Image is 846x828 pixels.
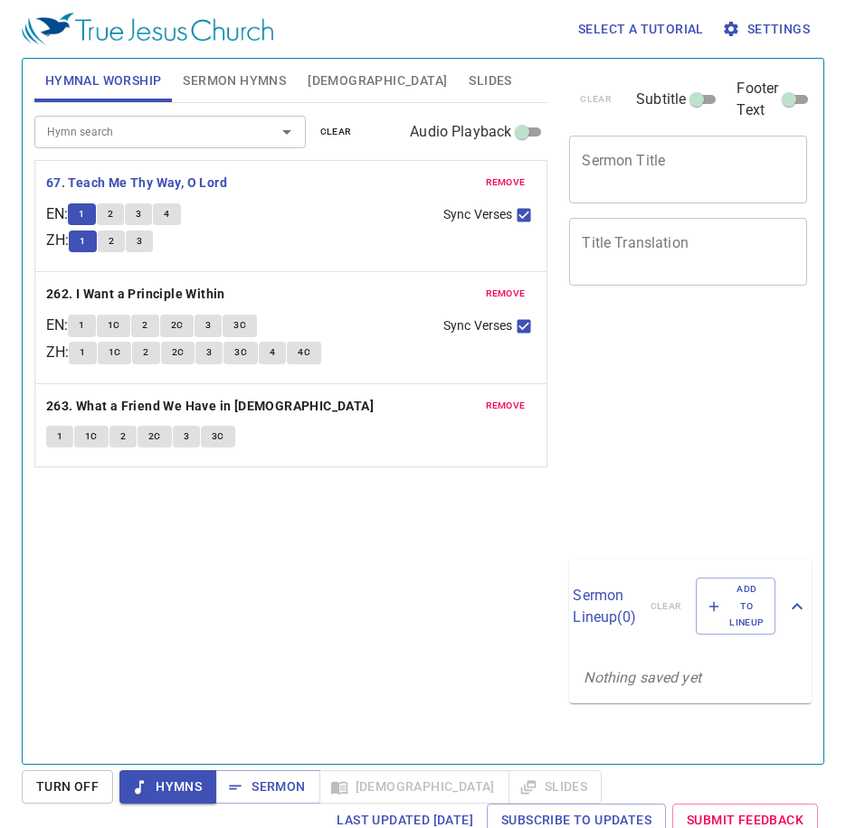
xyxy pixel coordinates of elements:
button: remove [475,283,537,305]
span: 3 [137,233,142,249]
span: 4 [164,206,169,222]
button: 2C [160,315,195,336]
button: 1 [69,342,96,363]
button: 3 [195,315,222,336]
button: 2C [138,426,172,447]
span: Subtitle [636,89,686,110]
span: remove [486,286,526,302]
button: 1 [68,203,95,225]
span: 2 [109,233,114,249]
b: 263. What a Friend We Have in [DEMOGRAPHIC_DATA] [46,395,374,418]
div: Sermon Lineup(0)clearAdd to Lineup [569,560,812,653]
span: 3 [136,206,141,222]
span: Turn Off [36,776,99,798]
button: remove [475,395,537,417]
button: 2 [131,315,158,336]
span: Settings [726,18,810,41]
span: 3C [234,344,247,361]
span: 2 [120,428,126,445]
button: 3 [195,342,223,363]
span: Hymnal Worship [45,70,162,92]
p: EN : [46,315,68,336]
span: Sync Verses [443,316,512,335]
button: Open [274,119,299,145]
span: 2C [148,428,161,445]
span: Sync Verses [443,205,512,224]
button: 4C [287,342,321,363]
span: [DEMOGRAPHIC_DATA] [308,70,447,92]
span: 2C [172,344,185,361]
span: 2 [108,206,113,222]
button: 1 [46,426,73,447]
button: 3C [223,315,257,336]
button: 3C [201,426,235,447]
span: Footer Text [737,78,778,121]
span: 1 [80,233,85,249]
span: 3C [233,317,246,334]
button: Add to Lineup [696,578,775,635]
span: 1C [108,317,120,334]
button: 3C [223,342,258,363]
button: 2 [98,231,125,252]
button: 2 [132,342,159,363]
span: 3 [205,317,211,334]
span: 1 [57,428,62,445]
span: 4C [298,344,310,361]
span: Sermon [230,776,305,798]
p: ZH : [46,230,69,251]
button: 3 [126,231,153,252]
span: remove [486,174,526,191]
button: 1 [68,315,95,336]
button: 3 [173,426,200,447]
span: 1C [85,428,98,445]
span: 2C [171,317,184,334]
span: Hymns [134,776,202,798]
button: 2C [161,342,195,363]
button: Select a tutorial [571,13,711,46]
span: clear [320,124,352,140]
button: Sermon [215,770,319,804]
button: Turn Off [22,770,113,804]
span: Audio Playback [410,121,511,143]
span: Select a tutorial [578,18,704,41]
button: 1C [97,315,131,336]
span: 1 [79,206,84,222]
button: remove [475,172,537,193]
button: 4 [259,342,286,363]
p: ZH : [46,342,69,363]
span: 1C [109,344,121,361]
span: 2 [143,344,148,361]
button: 4 [153,203,180,225]
button: 1C [98,342,132,363]
button: clear [309,121,363,143]
span: 3C [212,428,224,445]
span: Add to Lineup [708,581,764,631]
iframe: from-child [562,305,762,553]
button: 67. Teach Me Thy Way, O Lord [46,172,231,194]
button: 3 [125,203,152,225]
span: Sermon Hymns [183,70,286,92]
span: 1 [79,317,84,334]
i: Nothing saved yet [584,669,701,686]
span: Slides [469,70,511,92]
button: Settings [718,13,817,46]
span: remove [486,398,526,414]
b: 67. Teach Me Thy Way, O Lord [46,172,227,194]
p: Sermon Lineup ( 0 ) [573,585,635,628]
span: 4 [270,344,275,361]
img: True Jesus Church [22,13,273,45]
button: 2 [109,426,137,447]
b: 262. I Want a Principle Within [46,283,225,306]
p: EN : [46,203,68,225]
button: 1C [74,426,109,447]
span: 2 [142,317,147,334]
span: 3 [206,344,212,361]
span: 1 [80,344,85,361]
button: 263. What a Friend We Have in [DEMOGRAPHIC_DATA] [46,395,377,418]
button: 2 [97,203,124,225]
button: 262. I Want a Principle Within [46,283,228,306]
button: 1 [69,231,96,252]
span: 3 [184,428,189,445]
button: Hymns [119,770,216,804]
